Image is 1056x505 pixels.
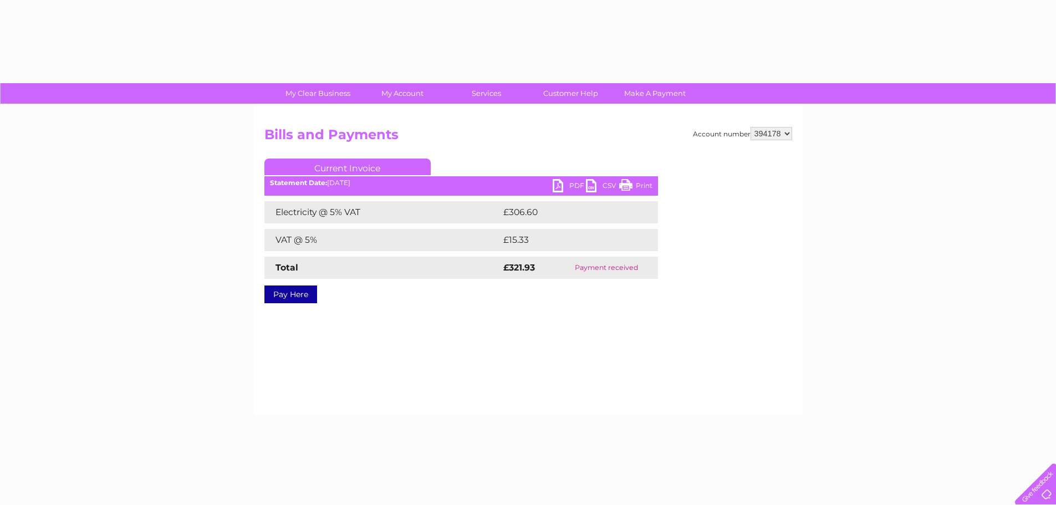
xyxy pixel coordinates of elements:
[525,83,616,104] a: Customer Help
[555,257,657,279] td: Payment received
[501,229,634,251] td: £15.33
[264,179,658,187] div: [DATE]
[276,262,298,273] strong: Total
[264,285,317,303] a: Pay Here
[264,127,792,148] h2: Bills and Payments
[609,83,701,104] a: Make A Payment
[272,83,364,104] a: My Clear Business
[356,83,448,104] a: My Account
[619,179,652,195] a: Print
[693,127,792,140] div: Account number
[264,229,501,251] td: VAT @ 5%
[264,201,501,223] td: Electricity @ 5% VAT
[441,83,532,104] a: Services
[270,178,327,187] b: Statement Date:
[586,179,619,195] a: CSV
[503,262,535,273] strong: £321.93
[501,201,639,223] td: £306.60
[264,159,431,175] a: Current Invoice
[553,179,586,195] a: PDF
